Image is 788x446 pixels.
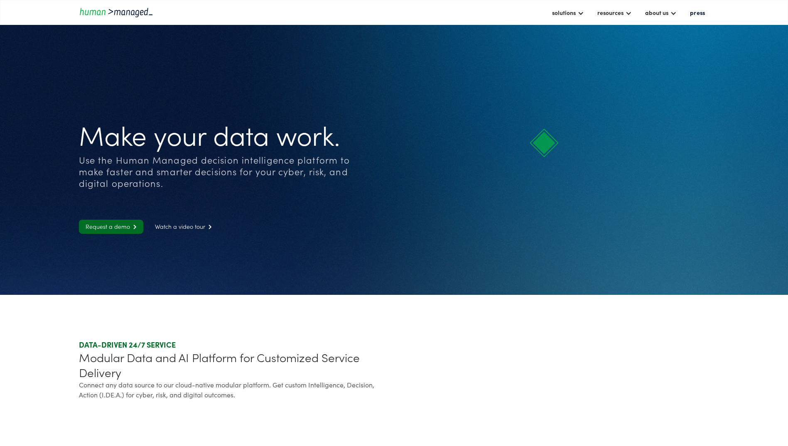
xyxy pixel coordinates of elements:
div: DATA-DRIVEN 24/7 SERVICE [79,340,391,350]
span:  [130,224,137,230]
div: solutions [548,5,588,20]
a: home [79,7,154,18]
div: Modular Data and AI Platform for Customized Service Delivery [79,350,391,380]
div: Connect any data source to our cloud-native modular platform. Get custom Intelligence, Decision, ... [79,380,391,399]
span:  [205,224,212,230]
div: about us [641,5,681,20]
h1: Make your data work. [79,118,351,150]
a: Request a demo [79,220,143,234]
div: solutions [552,7,576,17]
div: Use the Human Managed decision intelligence platform to make faster and smarter decisions for you... [79,154,351,189]
div: resources [597,7,624,17]
a: press [686,5,709,20]
div: resources [593,5,636,20]
div: about us [645,7,668,17]
a: Watch a video tour [148,220,218,234]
